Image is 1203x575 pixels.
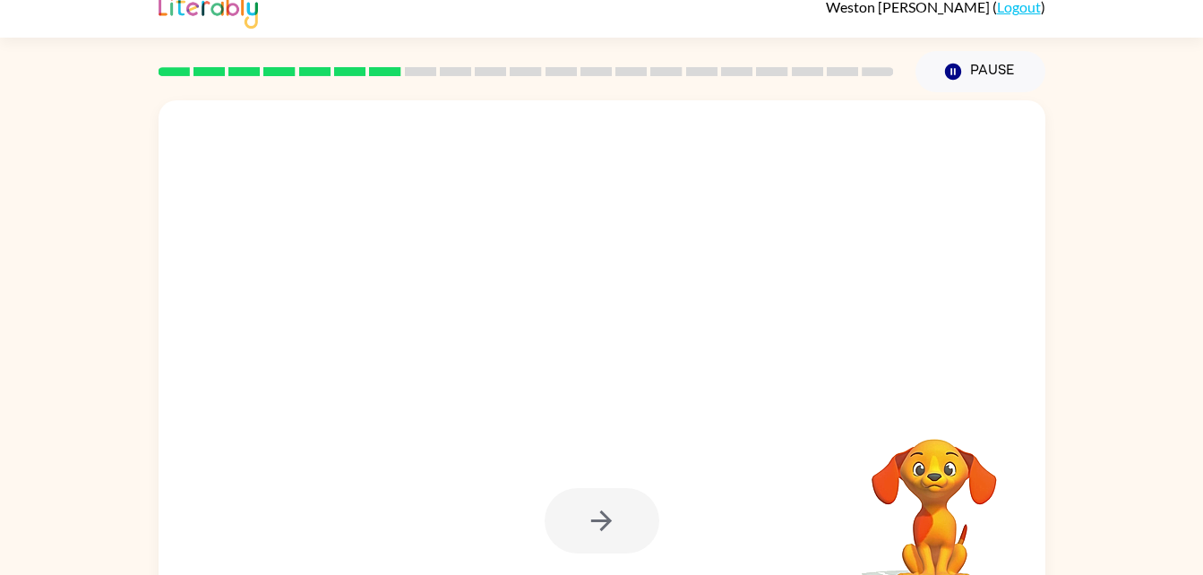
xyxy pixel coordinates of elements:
[915,51,1045,92] button: Pause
